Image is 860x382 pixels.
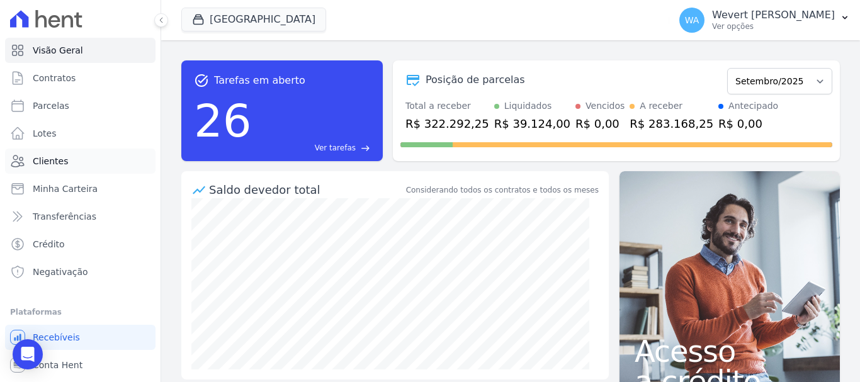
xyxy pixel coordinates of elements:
[33,183,98,195] span: Minha Carteira
[494,115,570,132] div: R$ 39.124,00
[13,339,43,369] div: Open Intercom Messenger
[257,142,370,154] a: Ver tarefas east
[33,331,80,344] span: Recebíveis
[406,184,599,196] div: Considerando todos os contratos e todos os meses
[669,3,860,38] button: WA Wevert [PERSON_NAME] Ver opções
[640,99,682,113] div: A receber
[209,181,404,198] div: Saldo devedor total
[33,155,68,167] span: Clientes
[194,73,209,88] span: task_alt
[405,115,489,132] div: R$ 322.292,25
[33,266,88,278] span: Negativação
[315,142,356,154] span: Ver tarefas
[5,149,156,174] a: Clientes
[5,121,156,146] a: Lotes
[5,325,156,350] a: Recebíveis
[10,305,150,320] div: Plataformas
[426,72,525,87] div: Posição de parcelas
[181,8,326,31] button: [GEOGRAPHIC_DATA]
[33,359,82,371] span: Conta Hent
[33,210,96,223] span: Transferências
[5,352,156,378] a: Conta Hent
[361,143,370,153] span: east
[5,259,156,284] a: Negativação
[5,176,156,201] a: Minha Carteira
[575,115,625,132] div: R$ 0,00
[504,99,552,113] div: Liquidados
[5,38,156,63] a: Visão Geral
[630,115,713,132] div: R$ 283.168,25
[635,336,825,366] span: Acesso
[5,232,156,257] a: Crédito
[712,9,835,21] p: Wevert [PERSON_NAME]
[712,21,835,31] p: Ver opções
[214,73,305,88] span: Tarefas em aberto
[33,99,69,112] span: Parcelas
[5,65,156,91] a: Contratos
[586,99,625,113] div: Vencidos
[194,88,252,154] div: 26
[5,204,156,229] a: Transferências
[5,93,156,118] a: Parcelas
[33,238,65,250] span: Crédito
[685,16,699,25] span: WA
[405,99,489,113] div: Total a receber
[728,99,778,113] div: Antecipado
[718,115,778,132] div: R$ 0,00
[33,44,83,57] span: Visão Geral
[33,72,76,84] span: Contratos
[33,127,57,140] span: Lotes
